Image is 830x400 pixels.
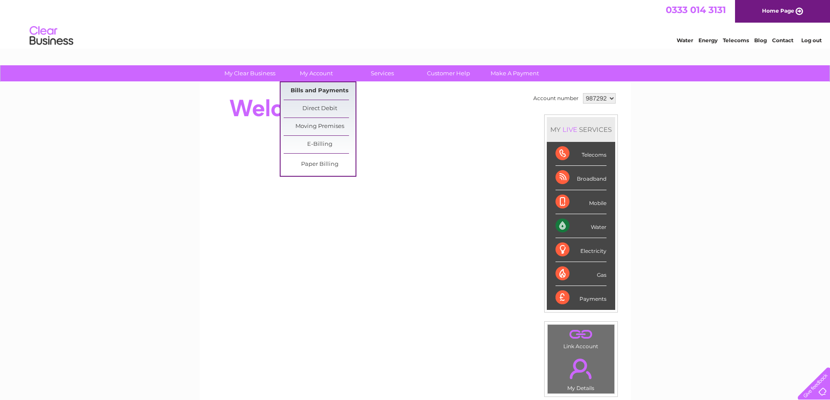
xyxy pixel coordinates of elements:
[556,238,606,262] div: Electricity
[284,82,356,100] a: Bills and Payments
[556,262,606,286] div: Gas
[413,65,484,81] a: Customer Help
[479,65,551,81] a: Make A Payment
[556,286,606,309] div: Payments
[210,5,621,42] div: Clear Business is a trading name of Verastar Limited (registered in [GEOGRAPHIC_DATA] No. 3667643...
[280,65,352,81] a: My Account
[284,156,356,173] a: Paper Billing
[550,327,612,342] a: .
[801,37,822,44] a: Log out
[284,136,356,153] a: E-Billing
[547,351,615,394] td: My Details
[346,65,418,81] a: Services
[666,4,726,15] a: 0333 014 3131
[550,353,612,384] a: .
[284,100,356,118] a: Direct Debit
[677,37,693,44] a: Water
[214,65,286,81] a: My Clear Business
[556,190,606,214] div: Mobile
[556,166,606,190] div: Broadband
[29,23,74,49] img: logo.png
[723,37,749,44] a: Telecoms
[698,37,718,44] a: Energy
[754,37,767,44] a: Blog
[284,118,356,135] a: Moving Premises
[561,125,579,134] div: LIVE
[772,37,793,44] a: Contact
[556,142,606,166] div: Telecoms
[547,117,615,142] div: MY SERVICES
[531,91,581,106] td: Account number
[547,324,615,352] td: Link Account
[556,214,606,238] div: Water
